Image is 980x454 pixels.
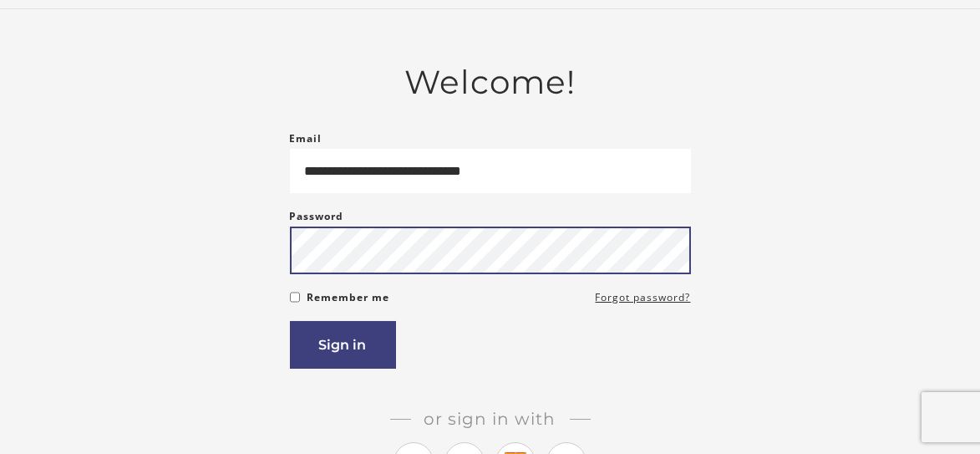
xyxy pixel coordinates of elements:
[411,409,570,429] span: Or sign in with
[290,207,344,227] label: Password
[290,129,322,149] label: Email
[307,288,389,308] label: Remember me
[290,321,396,369] button: Sign in
[290,63,691,102] h2: Welcome!
[596,288,691,308] a: Forgot password?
